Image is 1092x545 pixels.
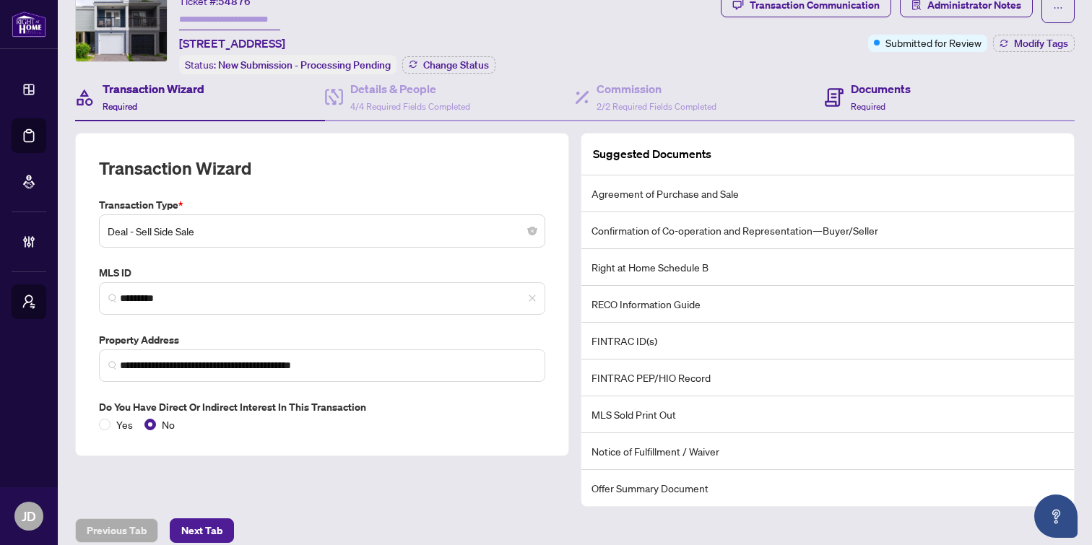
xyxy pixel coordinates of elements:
[581,175,1074,212] li: Agreement of Purchase and Sale
[851,101,885,112] span: Required
[99,399,545,415] label: Do you have direct or indirect interest in this transaction
[581,212,1074,249] li: Confirmation of Co-operation and Representation—Buyer/Seller
[179,55,396,74] div: Status:
[99,157,251,180] h2: Transaction Wizard
[99,197,545,213] label: Transaction Type
[593,145,711,163] article: Suggested Documents
[597,80,716,97] h4: Commission
[170,518,234,543] button: Next Tab
[103,101,137,112] span: Required
[99,332,545,348] label: Property Address
[528,294,537,302] span: close
[108,217,537,245] span: Deal - Sell Side Sale
[597,101,716,112] span: 2/2 Required Fields Completed
[581,433,1074,470] li: Notice of Fulfillment / Waiver
[110,417,139,432] span: Yes
[218,58,391,71] span: New Submission - Processing Pending
[851,80,911,97] h4: Documents
[1014,38,1068,48] span: Modify Tags
[993,35,1075,52] button: Modify Tags
[179,35,285,52] span: [STREET_ADDRESS]
[581,359,1074,396] li: FINTRAC PEP/HIO Record
[402,56,495,74] button: Change Status
[103,80,204,97] h4: Transaction Wizard
[885,35,981,51] span: Submitted for Review
[156,417,181,432] span: No
[350,101,470,112] span: 4/4 Required Fields Completed
[99,265,545,281] label: MLS ID
[581,470,1074,506] li: Offer Summary Document
[581,323,1074,359] li: FINTRAC ID(s)
[581,249,1074,286] li: Right at Home Schedule B
[581,286,1074,323] li: RECO Information Guide
[181,519,222,542] span: Next Tab
[22,295,36,309] span: user-switch
[108,361,117,370] img: search_icon
[350,80,470,97] h4: Details & People
[1034,494,1078,538] button: Open asap
[75,518,158,543] button: Previous Tab
[423,60,489,70] span: Change Status
[528,227,537,235] span: close-circle
[581,396,1074,433] li: MLS Sold Print Out
[22,506,36,526] span: JD
[108,294,117,302] img: search_icon
[1053,3,1063,13] span: ellipsis
[12,11,46,38] img: logo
